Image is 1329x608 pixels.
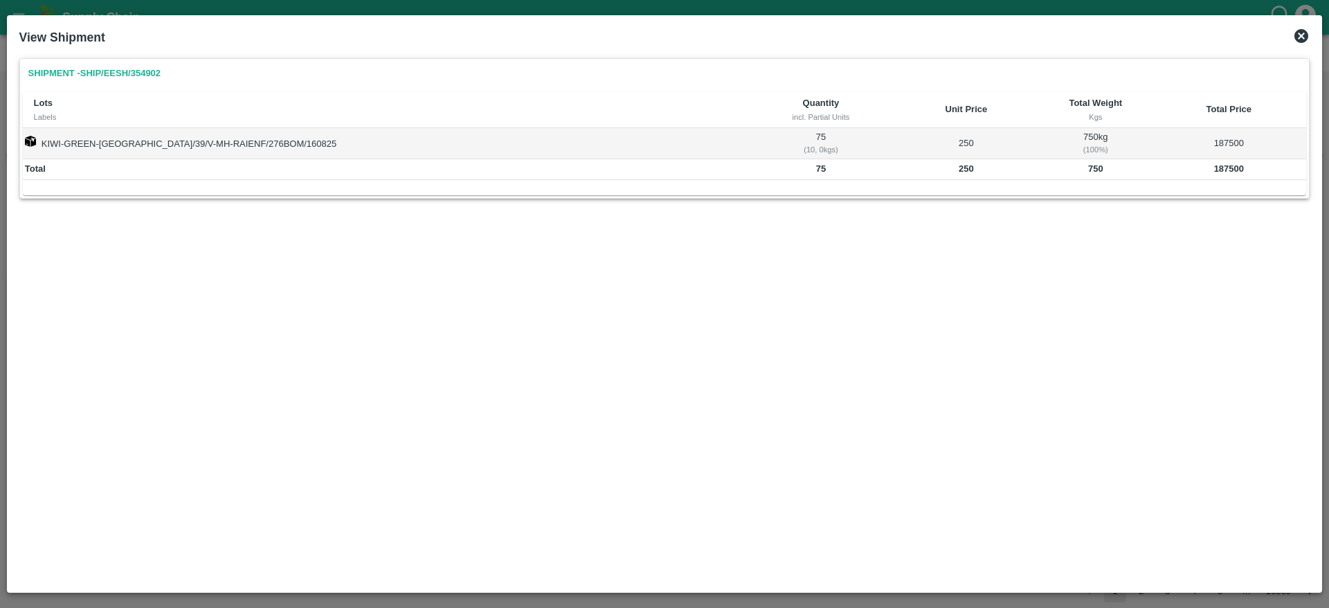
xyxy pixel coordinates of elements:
td: 75 [750,128,893,159]
div: incl. Partial Units [761,111,882,123]
b: Lots [34,98,53,108]
div: ( 100 %) [1042,143,1150,156]
td: 187500 [1151,128,1306,159]
td: 750 kg [1040,128,1151,159]
img: box [25,136,36,147]
b: Quantity [803,98,840,108]
b: 75 [816,163,826,174]
div: ( 10, 0 kgs) [752,143,890,156]
b: Total [25,163,46,174]
b: 250 [959,163,974,174]
div: Labels [34,111,739,123]
b: 750 [1088,163,1103,174]
b: Unit Price [946,104,988,114]
td: KIWI-GREEN-[GEOGRAPHIC_DATA]/39/V-MH-RAIENF/276BOM/160825 [23,128,750,159]
b: 187500 [1214,163,1244,174]
td: 250 [892,128,1040,159]
b: Total Price [1206,104,1252,114]
a: Shipment -SHIP/EESH/354902 [23,62,166,86]
b: View Shipment [19,30,105,44]
b: Total Weight [1069,98,1122,108]
div: Kgs [1051,111,1140,123]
